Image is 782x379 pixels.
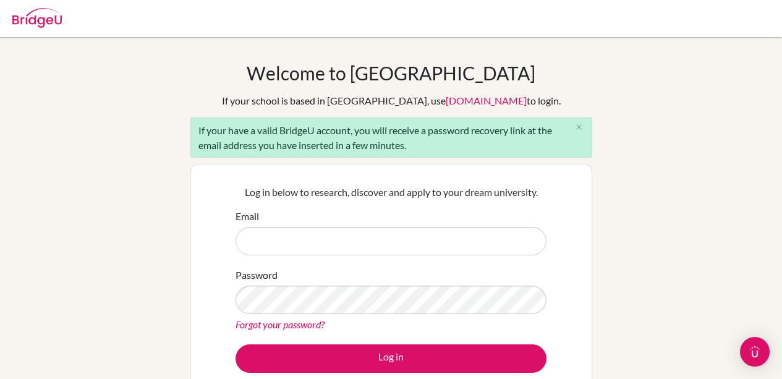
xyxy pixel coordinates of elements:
[247,62,535,84] h1: Welcome to [GEOGRAPHIC_DATA]
[236,185,546,200] p: Log in below to research, discover and apply to your dream university.
[740,337,770,367] div: Open Intercom Messenger
[236,344,546,373] button: Log in
[12,8,62,28] img: Bridge-U
[236,268,278,283] label: Password
[222,93,561,108] div: If your school is based in [GEOGRAPHIC_DATA], use to login.
[236,209,259,224] label: Email
[190,117,592,158] div: If your have a valid BridgeU account, you will receive a password recovery link at the email addr...
[236,318,325,330] a: Forgot your password?
[446,95,527,106] a: [DOMAIN_NAME]
[574,122,584,132] i: close
[567,118,592,137] button: Close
